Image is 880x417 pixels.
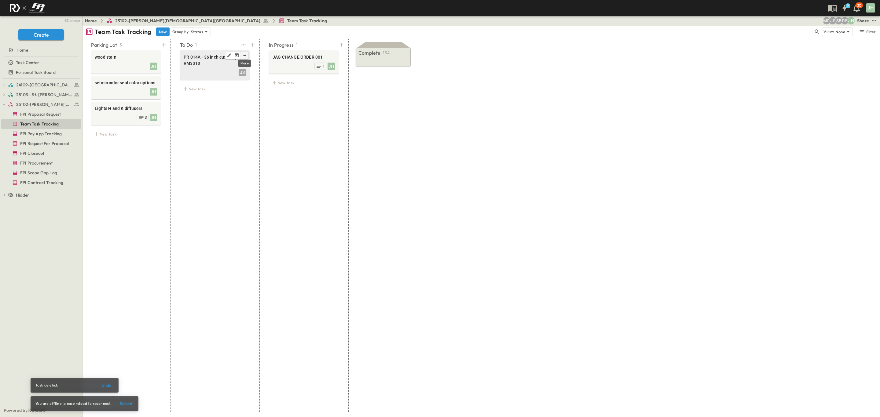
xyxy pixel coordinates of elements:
p: To Do [180,41,193,49]
div: Jesse Sullivan (jsullivan@fpibuilders.com) [829,17,836,24]
div: Monica Pruteanu (mpruteanu@fpibuilders.com) [823,17,830,24]
button: Tracking Date Menu [233,52,241,59]
p: 30 [857,3,861,8]
div: 25102-Christ The Redeemer Anglican Churchtest [1,100,81,109]
a: FPI Pay App Tracking [1,129,80,138]
span: 25102-Christ The Redeemer Anglican Church [16,101,72,107]
p: In Progress [269,41,294,49]
p: Parking Lot [91,41,117,49]
span: 24109-St. Teresa of Calcutta Parish Hall [16,82,72,88]
div: seimic color seal color optionsJH [91,76,161,99]
p: Complete [358,49,380,56]
span: 25103 - St. [PERSON_NAME] Phase 2 [16,92,72,98]
a: FPI Proposal Request [1,110,80,118]
div: JH [150,63,157,70]
a: FPI Contract Tracking [1,178,80,187]
div: You are offline, please reload to reconnect. [35,398,112,409]
img: c8d7d1ed905e502e8f77bf7063faec64e13b34fdb1f2bdd94b0e311fc34f8000.png [7,2,47,14]
a: FPI Request For Proposal [1,139,80,148]
h6: 9 [847,3,849,8]
div: 25103 - St. [PERSON_NAME] Phase 2test [1,90,81,100]
a: FPI Scope Gap Log [1,169,80,177]
span: Team Task Tracking [287,18,327,24]
div: FPI Scope Gap Logtest [1,168,81,178]
nav: breadcrumbs [85,18,331,24]
div: Filter [859,28,876,35]
div: EditTracking Date MenueditPR 014A - 36 inch custom pulls RM3310JS [180,50,250,80]
div: wood stainJH [91,50,161,74]
button: JH [865,3,876,13]
p: 154 [383,50,390,56]
span: PR 014A - 36 inch custom pulls RM3310 [184,54,246,66]
span: FPI Closeout [20,150,44,156]
button: Create [18,29,64,40]
div: Task deleted. [35,380,58,391]
span: close [70,17,80,24]
p: Team Task Tracking [95,27,151,36]
button: close [61,16,81,24]
span: Home [16,47,28,53]
div: JS [239,69,246,76]
a: 25102-[PERSON_NAME][DEMOGRAPHIC_DATA][GEOGRAPHIC_DATA] [107,18,269,24]
div: JH [150,114,157,121]
span: Task Center [16,60,39,66]
div: Personal Task Boardtest [1,67,81,77]
p: Status [191,29,203,35]
div: JH [150,88,157,96]
div: FPI Contract Trackingtest [1,178,81,187]
p: View: [823,28,834,35]
span: FPI Proposal Request [20,111,61,117]
a: 24109-St. Teresa of Calcutta Parish Hall [8,81,80,89]
span: JAG CHANGE ORDER 001 [273,54,335,60]
a: FPI Closeout [1,149,80,158]
a: FPI Procurement [1,159,80,167]
a: Task Center [1,58,80,67]
a: Home [1,46,80,54]
div: FPI Proposal Requesttest [1,109,81,119]
div: New task [180,85,250,93]
span: Personal Task Board [16,69,56,75]
div: New task [269,78,339,87]
span: seimic color seal color options [95,80,157,86]
div: FPI Procurementtest [1,158,81,168]
p: 1 [195,42,197,48]
a: Personal Task Board [1,68,80,77]
div: New task [91,130,161,138]
div: FPI Request For Proposaltest [1,139,81,148]
button: New [156,27,170,36]
span: FPI Contract Tracking [20,179,64,186]
button: edit [241,52,248,59]
span: Lights H and K diffusers [95,105,157,111]
div: JAG CHANGE ORDER 001JH1 [269,50,339,74]
div: JH [866,3,875,13]
div: JH [328,63,335,70]
div: Team Task Trackingtest [1,119,81,129]
span: Team Task Tracking [20,121,59,127]
div: FPI Pay App Trackingtest [1,129,81,139]
div: Jose Hurtado (jhurtado@fpibuilders.com) [847,17,855,24]
p: 3 [119,42,122,48]
a: Team Task Tracking [279,18,327,24]
div: Sterling Barnett (sterling@fpibuilders.com) [835,17,842,24]
p: Group by: [172,29,190,35]
button: 9 [838,2,851,13]
button: test [870,17,878,24]
button: Undo [97,380,116,390]
span: Hidden [16,192,30,198]
button: Edit [226,52,233,59]
div: 24109-St. Teresa of Calcutta Parish Halltest [1,80,81,90]
button: Filter [856,27,878,36]
a: Home [85,18,97,24]
a: Team Task Tracking [1,120,80,128]
span: FPI Procurement [20,160,53,166]
span: FPI Request For Proposal [20,140,69,147]
div: FPI Closeouttest [1,148,81,158]
span: 25102-[PERSON_NAME][DEMOGRAPHIC_DATA][GEOGRAPHIC_DATA] [115,18,260,24]
span: 1 [323,64,325,69]
span: FPI Pay App Tracking [20,131,62,137]
a: 25103 - St. [PERSON_NAME] Phase 2 [8,90,80,99]
button: test [240,41,247,49]
div: Regina Barnett (rbarnett@fpibuilders.com) [841,17,849,24]
span: FPI Scope Gap Log [20,170,57,176]
button: Reload [116,399,136,408]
